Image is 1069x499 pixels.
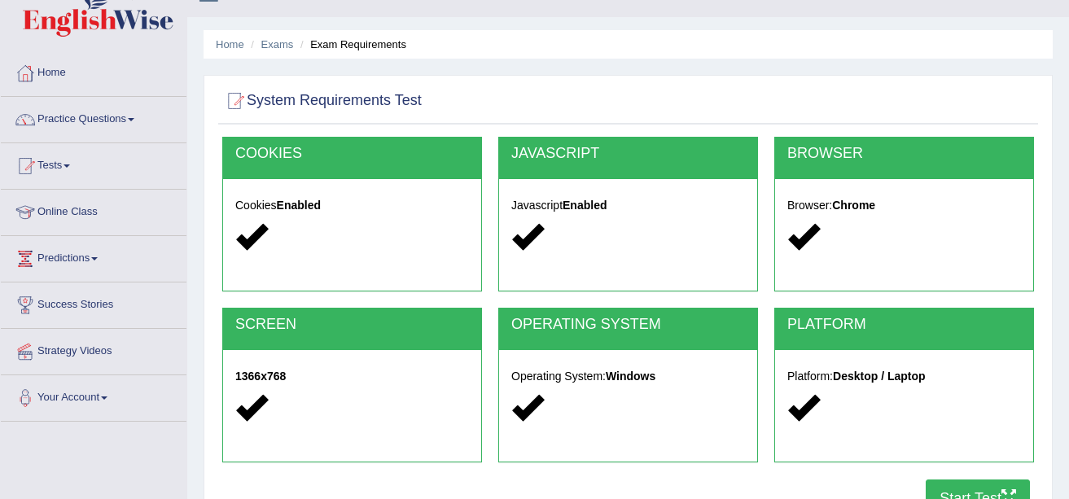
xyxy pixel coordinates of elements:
li: Exam Requirements [296,37,406,52]
h5: Browser: [787,199,1021,212]
strong: Desktop / Laptop [833,370,926,383]
h5: Cookies [235,199,469,212]
strong: Enabled [563,199,607,212]
h2: JAVASCRIPT [511,146,745,162]
a: Tests [1,143,186,184]
h2: SCREEN [235,317,469,333]
h2: BROWSER [787,146,1021,162]
h2: COOKIES [235,146,469,162]
a: Online Class [1,190,186,230]
a: Your Account [1,375,186,416]
a: Practice Questions [1,97,186,138]
h2: OPERATING SYSTEM [511,317,745,333]
strong: 1366x768 [235,370,286,383]
a: Exams [261,38,294,50]
a: Success Stories [1,282,186,323]
a: Home [216,38,244,50]
a: Home [1,50,186,91]
strong: Windows [606,370,655,383]
h5: Javascript [511,199,745,212]
h5: Platform: [787,370,1021,383]
h5: Operating System: [511,370,745,383]
h2: PLATFORM [787,317,1021,333]
strong: Chrome [832,199,875,212]
h2: System Requirements Test [222,89,422,113]
a: Strategy Videos [1,329,186,370]
strong: Enabled [277,199,321,212]
a: Predictions [1,236,186,277]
